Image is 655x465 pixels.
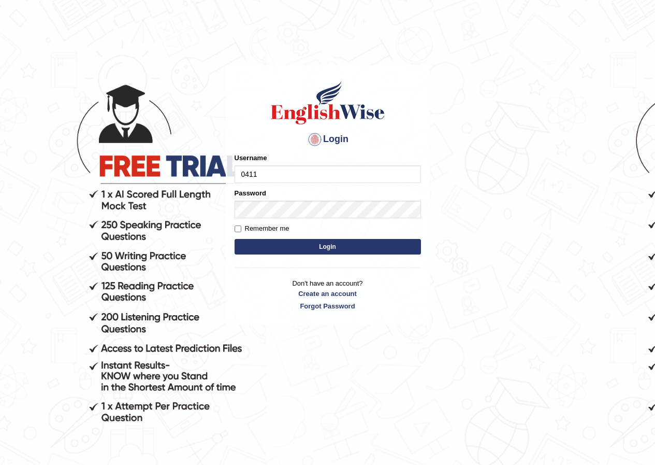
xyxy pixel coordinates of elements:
[269,79,387,126] img: Logo of English Wise sign in for intelligent practice with AI
[235,223,289,234] label: Remember me
[235,131,421,148] h4: Login
[235,239,421,255] button: Login
[235,289,421,299] a: Create an account
[235,226,241,232] input: Remember me
[235,153,267,163] label: Username
[235,188,266,198] label: Password
[235,278,421,311] p: Don't have an account?
[235,301,421,311] a: Forgot Password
